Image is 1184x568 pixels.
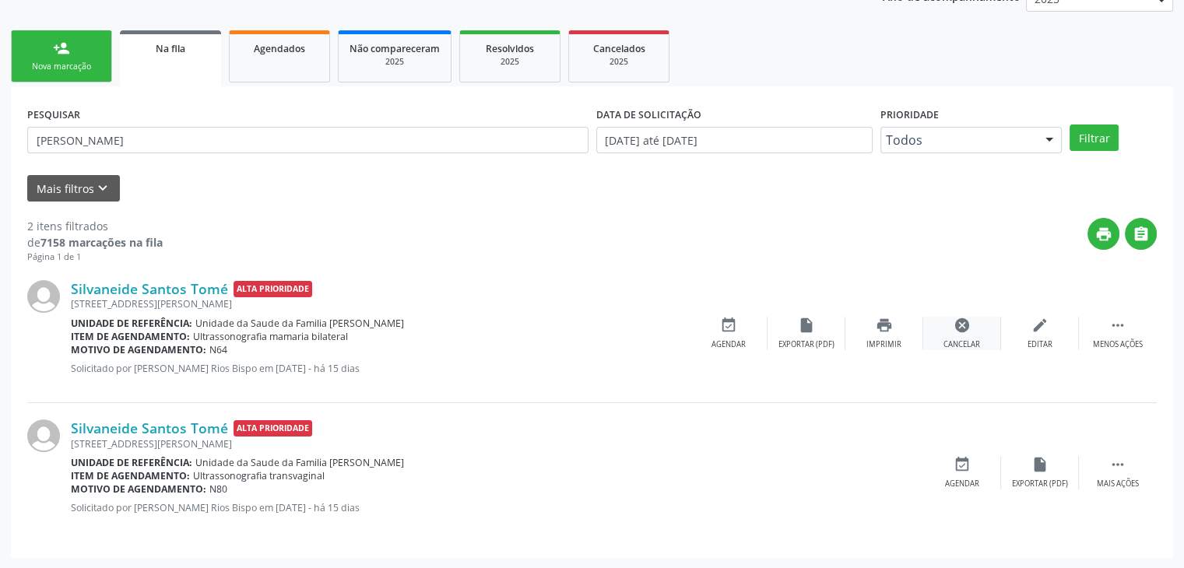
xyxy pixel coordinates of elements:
[711,339,746,350] div: Agendar
[350,56,440,68] div: 2025
[23,61,100,72] div: Nova marcação
[71,317,192,330] b: Unidade de referência:
[1109,456,1126,473] i: 
[27,280,60,313] img: img
[209,482,227,496] span: N80
[71,501,923,514] p: Solicitado por [PERSON_NAME] Rios Bispo em [DATE] - há 15 dias
[27,251,163,264] div: Página 1 de 1
[1133,226,1150,243] i: 
[71,280,228,297] a: Silvaneide Santos Tomé
[945,479,979,489] div: Agendar
[876,317,893,334] i: print
[1012,479,1068,489] div: Exportar (PDF)
[27,175,120,202] button: Mais filtroskeyboard_arrow_down
[350,42,440,55] span: Não compareceram
[27,419,60,452] img: img
[866,339,901,350] div: Imprimir
[1031,456,1049,473] i: insert_drive_file
[720,317,737,334] i: event_available
[193,469,325,482] span: Ultrassonografia transvaginal
[27,218,163,234] div: 2 itens filtrados
[71,469,190,482] b: Item de agendamento:
[1095,226,1112,243] i: print
[943,339,980,350] div: Cancelar
[954,456,971,473] i: event_available
[1087,218,1119,250] button: print
[778,339,834,350] div: Exportar (PDF)
[1031,317,1049,334] i: edit
[209,343,227,356] span: N64
[195,456,404,469] span: Unidade da Saude da Familia [PERSON_NAME]
[195,317,404,330] span: Unidade da Saude da Familia [PERSON_NAME]
[71,330,190,343] b: Item de agendamento:
[71,343,206,356] b: Motivo de agendamento:
[254,42,305,55] span: Agendados
[580,56,658,68] div: 2025
[27,127,588,153] input: Nome, CNS
[593,42,645,55] span: Cancelados
[1125,218,1157,250] button: 
[596,103,701,127] label: DATA DE SOLICITAÇÃO
[486,42,534,55] span: Resolvidos
[596,127,873,153] input: Selecione um intervalo
[71,297,690,310] div: [STREET_ADDRESS][PERSON_NAME]
[71,419,228,437] a: Silvaneide Santos Tomé
[1097,479,1139,489] div: Mais ações
[954,317,971,334] i: cancel
[1093,339,1143,350] div: Menos ações
[40,235,163,250] strong: 7158 marcações na fila
[471,56,549,68] div: 2025
[234,281,312,297] span: Alta Prioridade
[71,362,690,375] p: Solicitado por [PERSON_NAME] Rios Bispo em [DATE] - há 15 dias
[886,132,1031,148] span: Todos
[1109,317,1126,334] i: 
[27,234,163,251] div: de
[53,40,70,57] div: person_add
[1028,339,1052,350] div: Editar
[193,330,348,343] span: Ultrassonografia mamaria bilateral
[71,437,923,451] div: [STREET_ADDRESS][PERSON_NAME]
[798,317,815,334] i: insert_drive_file
[71,482,206,496] b: Motivo de agendamento:
[94,180,111,197] i: keyboard_arrow_down
[156,42,185,55] span: Na fila
[1070,124,1119,151] button: Filtrar
[71,456,192,469] b: Unidade de referência:
[234,420,312,437] span: Alta Prioridade
[880,103,939,127] label: Prioridade
[27,103,80,127] label: PESQUISAR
